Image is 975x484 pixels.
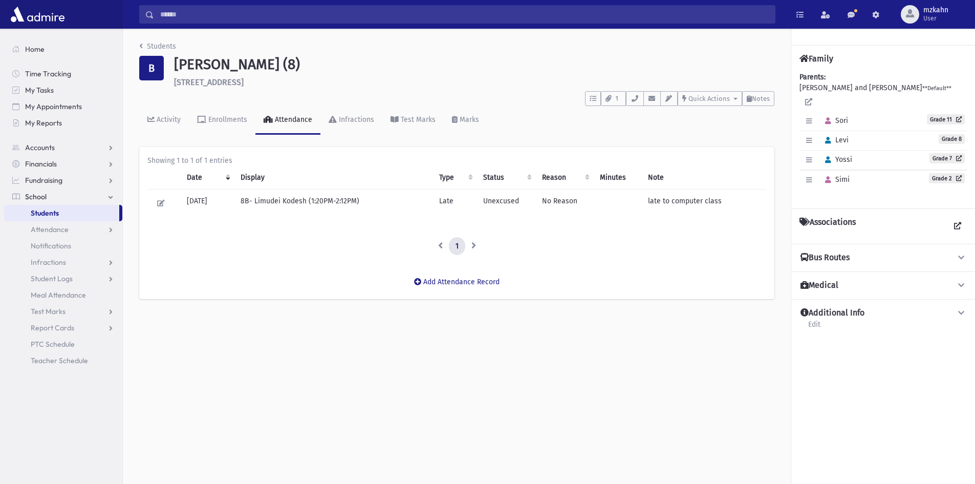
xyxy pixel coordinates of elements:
[4,287,122,303] a: Meal Attendance
[31,340,75,349] span: PTC Schedule
[799,252,967,263] button: Bus Routes
[25,118,62,128] span: My Reports
[800,252,850,263] h4: Bus Routes
[25,143,55,152] span: Accounts
[25,159,57,169] span: Financials
[449,237,465,256] a: 1
[4,320,122,336] a: Report Cards
[799,280,967,291] button: Medical
[536,189,594,217] td: No Reason
[923,14,948,23] span: User
[820,175,850,184] span: Simi
[25,45,45,54] span: Home
[799,72,967,200] div: [PERSON_NAME] and [PERSON_NAME]
[206,115,247,124] div: Enrollments
[407,272,506,291] button: Add Attendance Record
[4,254,122,270] a: Infractions
[642,166,766,190] th: Note
[948,217,967,236] a: View all Associations
[181,189,234,217] td: [DATE]
[4,156,122,172] a: Financials
[458,115,479,124] div: Marks
[808,319,821,337] a: Edit
[31,258,66,267] span: Infractions
[799,217,856,236] h4: Associations
[929,153,965,163] a: Grade 7
[174,77,774,87] h6: [STREET_ADDRESS]
[25,86,54,95] span: My Tasks
[139,42,176,51] a: Students
[4,221,122,238] a: Attendance
[939,134,965,144] span: Grade 8
[799,308,967,319] button: Additional Info
[601,91,626,106] button: 1
[155,115,181,124] div: Activity
[139,106,189,135] a: Activity
[927,114,965,124] a: Grade 11
[4,172,122,188] a: Fundraising
[4,336,122,352] a: PTC Schedule
[688,95,730,102] span: Quick Actions
[181,166,234,190] th: Date: activate to sort column ascending
[4,98,122,115] a: My Appointments
[234,166,433,190] th: Display
[4,115,122,131] a: My Reports
[31,307,66,316] span: Test Marks
[25,192,47,201] span: School
[820,136,849,144] span: Levi
[4,238,122,254] a: Notifications
[234,189,433,217] td: 8B- Limudei Kodesh (1:20PM-2:12PM)
[154,5,775,24] input: Search
[154,196,168,211] button: Edit
[4,41,122,57] a: Home
[4,188,122,205] a: School
[31,274,73,283] span: Student Logs
[923,6,948,14] span: mzkahn
[820,116,848,125] span: Sori
[189,106,255,135] a: Enrollments
[444,106,487,135] a: Marks
[752,95,770,102] span: Notes
[433,189,478,217] td: Late
[25,69,71,78] span: Time Tracking
[4,352,122,369] a: Teacher Schedule
[4,139,122,156] a: Accounts
[820,155,852,164] span: Yossi
[536,166,594,190] th: Reason: activate to sort column ascending
[742,91,774,106] button: Notes
[31,241,71,250] span: Notifications
[337,115,374,124] div: Infractions
[642,189,766,217] td: late to computer class
[273,115,312,124] div: Attendance
[613,94,621,103] span: 1
[4,303,122,320] a: Test Marks
[255,106,320,135] a: Attendance
[382,106,444,135] a: Test Marks
[31,225,69,234] span: Attendance
[320,106,382,135] a: Infractions
[25,176,62,185] span: Fundraising
[678,91,742,106] button: Quick Actions
[477,166,536,190] th: Status: activate to sort column ascending
[31,208,59,218] span: Students
[929,173,965,183] a: Grade 2
[31,356,88,365] span: Teacher Schedule
[799,73,826,81] b: Parents:
[147,155,766,166] div: Showing 1 to 1 of 1 entries
[174,56,774,73] h1: [PERSON_NAME] (8)
[4,82,122,98] a: My Tasks
[399,115,436,124] div: Test Marks
[594,166,642,190] th: Minutes
[477,189,536,217] td: Unexcused
[4,66,122,82] a: Time Tracking
[800,308,864,319] h4: Additional Info
[799,54,833,64] h4: Family
[31,323,74,332] span: Report Cards
[800,280,838,291] h4: Medical
[139,41,176,56] nav: breadcrumb
[139,56,164,80] div: B
[25,102,82,111] span: My Appointments
[4,205,119,221] a: Students
[31,290,86,300] span: Meal Attendance
[8,4,67,25] img: AdmirePro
